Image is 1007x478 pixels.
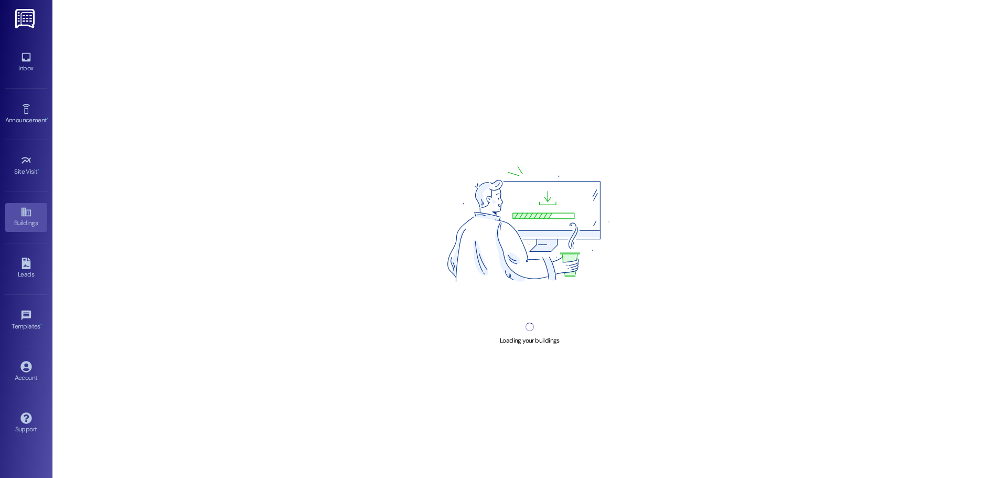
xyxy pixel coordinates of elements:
[38,166,39,174] span: •
[5,409,47,438] a: Support
[47,115,48,122] span: •
[5,254,47,283] a: Leads
[5,203,47,231] a: Buildings
[40,321,42,328] span: •
[5,358,47,386] a: Account
[500,335,560,346] div: Loading your buildings
[5,152,47,180] a: Site Visit •
[5,48,47,77] a: Inbox
[15,9,37,28] img: ResiDesk Logo
[5,306,47,335] a: Templates •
